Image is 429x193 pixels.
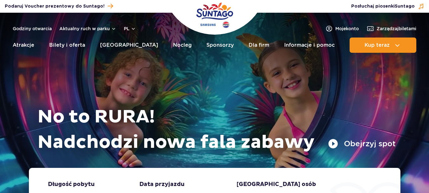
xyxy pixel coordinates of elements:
span: [GEOGRAPHIC_DATA] osób [237,181,316,188]
button: Posłuchaj piosenkiSuntago [351,3,424,10]
a: Informacje i pomoc [284,38,335,53]
span: Posłuchaj piosenki [351,3,415,10]
a: Godziny otwarcia [13,25,52,32]
h1: No to RURA! Nadchodzi nowa fala zabawy [37,104,396,155]
a: Bilety i oferta [49,38,85,53]
a: Sponsorzy [206,38,234,53]
span: Suntago [395,4,415,9]
a: [GEOGRAPHIC_DATA] [100,38,158,53]
button: pl [124,25,136,32]
a: Mojekonto [325,25,359,32]
span: Podaruj Voucher prezentowy do Suntago! [5,3,104,10]
a: Zarządzajbiletami [366,25,416,32]
span: Moje konto [335,25,359,32]
button: Obejrzyj spot [328,139,396,149]
span: Długość pobytu [48,181,95,188]
a: Atrakcje [13,38,34,53]
span: Data przyjazdu [139,181,184,188]
button: Kup teraz [350,38,416,53]
a: Podaruj Voucher prezentowy do Suntago! [5,2,113,10]
a: Dla firm [249,38,269,53]
a: Nocleg [173,38,192,53]
span: Kup teraz [365,42,390,48]
span: Zarządzaj biletami [377,25,416,32]
button: Aktualny ruch w parku [59,26,116,31]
